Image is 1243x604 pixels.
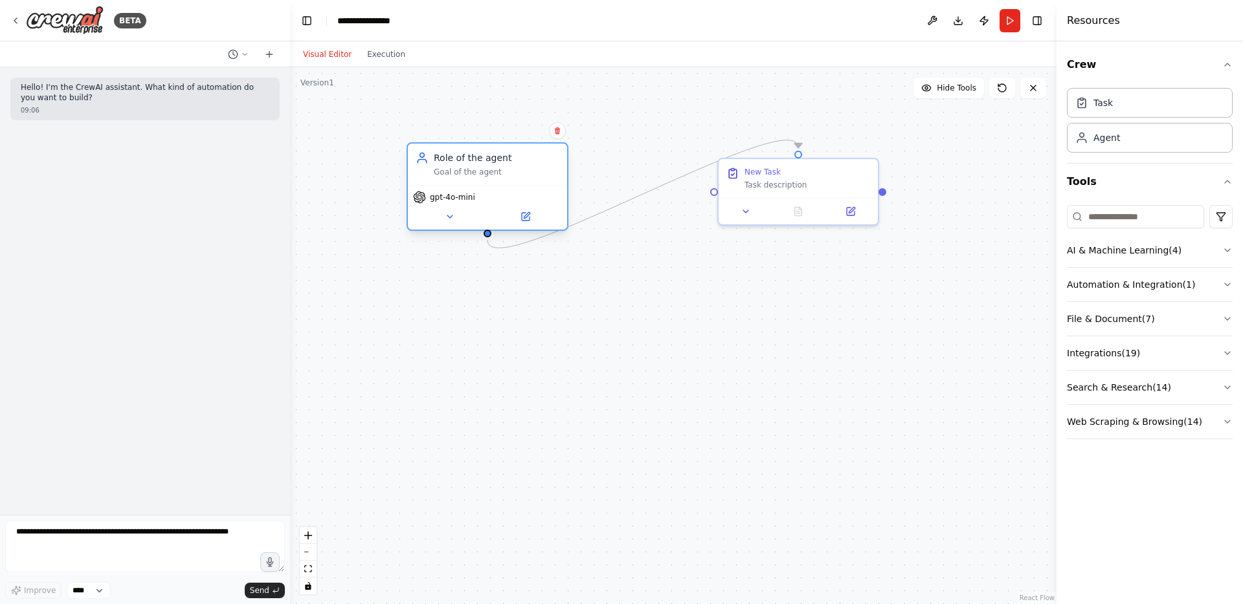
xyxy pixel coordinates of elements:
button: toggle interactivity [300,577,317,594]
button: Open in side panel [489,209,562,224]
p: Hello! I'm the CrewAI assistant. What kind of automation do you want to build? [21,83,269,103]
div: New TaskTask description [717,158,879,226]
g: Edge from 36eb1201-3499-43c0-bce0-50cf5a2a411a to f7352e3d-09eb-4023-8568-6cd027d27940 [481,135,805,253]
button: Hide right sidebar [1028,12,1046,30]
button: Hide left sidebar [298,12,316,30]
div: Agent [1093,131,1120,144]
button: Improve [5,582,62,599]
button: Tools [1067,164,1233,200]
div: BETA [114,13,146,28]
img: Logo [26,6,104,35]
h4: Resources [1067,13,1120,28]
button: zoom out [300,544,317,561]
button: Search & Research(14) [1067,371,1233,404]
div: Crew [1067,83,1233,163]
div: React Flow controls [300,527,317,594]
nav: breadcrumb [337,14,404,27]
button: Execution [359,47,413,62]
button: Integrations(19) [1067,336,1233,370]
div: 09:06 [21,105,269,115]
button: Send [245,583,285,598]
span: Send [250,585,269,596]
div: New Task [745,167,781,177]
button: Open in side panel [828,204,873,219]
button: No output available [771,204,826,219]
a: React Flow attribution [1020,594,1055,601]
div: Role of the agentGoal of the agentgpt-4o-mini [407,145,568,233]
button: Hide Tools [913,78,984,98]
button: Delete node [549,122,566,139]
button: Switch to previous chat [223,47,254,62]
div: Task description [745,180,870,190]
button: File & Document(7) [1067,302,1233,336]
button: Visual Editor [295,47,359,62]
button: fit view [300,561,317,577]
div: Version 1 [300,78,334,88]
div: Tools [1067,200,1233,449]
button: Start a new chat [259,47,280,62]
div: Goal of the agent [434,167,559,177]
div: Task [1093,96,1113,109]
span: gpt-4o-mini [430,192,475,202]
button: Web Scraping & Browsing(14) [1067,405,1233,438]
button: Crew [1067,47,1233,83]
button: zoom in [300,527,317,544]
button: Automation & Integration(1) [1067,268,1233,301]
span: Hide Tools [937,83,976,93]
div: Role of the agent [434,151,559,164]
span: Improve [24,585,56,596]
button: Click to speak your automation idea [260,552,280,572]
button: AI & Machine Learning(4) [1067,233,1233,267]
